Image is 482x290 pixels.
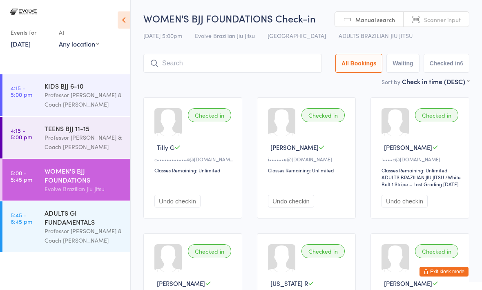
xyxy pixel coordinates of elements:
[339,31,413,40] span: ADULTS BRAZILIAN JIU JITSU
[45,208,123,226] div: ADULTS GI FUNDAMENTALS
[11,212,32,225] time: 5:45 - 6:45 pm
[143,54,322,73] input: Search
[424,54,470,73] button: Checked in6
[301,244,345,258] div: Checked in
[420,267,469,277] button: Exit kiosk mode
[382,156,461,163] div: l••••c@[DOMAIN_NAME]
[460,60,463,67] div: 6
[301,108,345,122] div: Checked in
[188,244,231,258] div: Checked in
[386,54,419,73] button: Waiting
[382,174,444,181] div: ADULTS BRAZILIAN JIU JITSU
[59,26,99,39] div: At
[382,78,400,86] label: Sort by
[402,77,469,86] div: Check in time (DESC)
[45,133,123,152] div: Professor [PERSON_NAME] & Coach [PERSON_NAME]
[270,279,308,288] span: [US_STATE] R
[11,39,31,48] a: [DATE]
[195,31,255,40] span: Evolve Brazilian Jiu Jitsu
[154,167,234,174] div: Classes Remaining: Unlimited
[268,167,347,174] div: Classes Remaining: Unlimited
[382,195,428,207] button: Undo checkin
[45,90,123,109] div: Professor [PERSON_NAME] & Coach [PERSON_NAME]
[415,244,458,258] div: Checked in
[188,108,231,122] div: Checked in
[415,108,458,122] div: Checked in
[2,159,130,201] a: 5:00 -5:45 pmWOMEN'S BJJ FOUNDATIONSEvolve Brazilian Jiu Jitsu
[424,16,461,24] span: Scanner input
[270,143,319,152] span: [PERSON_NAME]
[11,85,32,98] time: 4:15 - 5:00 pm
[154,195,201,207] button: Undo checkin
[335,54,383,73] button: All Bookings
[268,156,347,163] div: i••••••e@[DOMAIN_NAME]
[355,16,395,24] span: Manual search
[157,279,205,288] span: [PERSON_NAME]
[2,117,130,158] a: 4:15 -5:00 pmTEENS BJJ 11-15Professor [PERSON_NAME] & Coach [PERSON_NAME]
[154,156,234,163] div: c••••••••••••4@[DOMAIN_NAME]
[45,166,123,184] div: WOMEN'S BJJ FOUNDATIONS
[268,195,314,207] button: Undo checkin
[45,81,123,90] div: KIDS BJJ 6-10
[143,11,469,25] h2: WOMEN'S BJJ FOUNDATIONS Check-in
[11,127,32,140] time: 4:15 - 5:00 pm
[143,31,182,40] span: [DATE] 5:00pm
[2,74,130,116] a: 4:15 -5:00 pmKIDS BJJ 6-10Professor [PERSON_NAME] & Coach [PERSON_NAME]
[268,31,326,40] span: [GEOGRAPHIC_DATA]
[384,279,432,288] span: [PERSON_NAME]
[2,201,130,252] a: 5:45 -6:45 pmADULTS GI FUNDAMENTALSProfessor [PERSON_NAME] & Coach [PERSON_NAME]
[382,167,461,174] div: Classes Remaining: Unlimited
[59,39,99,48] div: Any location
[11,170,32,183] time: 5:00 - 5:45 pm
[45,124,123,133] div: TEENS BJJ 11-15
[8,6,39,18] img: Evolve Brazilian Jiu Jitsu
[45,184,123,194] div: Evolve Brazilian Jiu Jitsu
[11,26,51,39] div: Events for
[157,143,174,152] span: Tilly G
[384,143,432,152] span: [PERSON_NAME]
[45,226,123,245] div: Professor [PERSON_NAME] & Coach [PERSON_NAME]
